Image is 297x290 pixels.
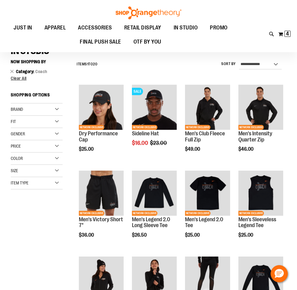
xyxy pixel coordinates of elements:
[132,125,157,130] span: NETWORK EXCLUSIVE
[185,232,201,238] span: $25.00
[78,21,112,35] span: ACCESSORIES
[38,21,72,35] a: APPAREL
[185,146,201,152] span: $49.00
[11,90,63,103] strong: Shopping Options
[132,171,177,215] img: OTF Mens Coach FA23 Legend 2.0 LS Tee - Black primary image
[182,82,233,168] div: product
[168,21,204,35] a: IN STUDIO
[238,171,283,216] a: OTF Mens Coach FA23 Legend Sleeveless Tee - Black primary imageNETWORK EXCLUSIVE
[11,156,23,161] span: Color
[11,76,27,81] span: Clear All
[238,171,283,215] img: OTF Mens Coach FA23 Legend Sleeveless Tee - Black primary image
[118,21,168,35] a: RETAIL DISPLAY
[79,85,124,130] img: Dry Performance Cap
[238,125,264,130] span: NETWORK EXCLUSIVE
[13,21,32,35] span: JUST IN
[210,21,228,35] span: PROMO
[79,125,104,130] span: NETWORK EXCLUSIVE
[79,85,124,130] a: Dry Performance CapNETWORK EXCLUSIVE
[132,130,159,137] a: Sideline Hat
[132,140,149,146] span: $16.00
[16,69,35,74] span: Category
[11,107,23,112] span: Brand
[74,35,127,49] a: FINAL PUSH SALE
[185,211,210,216] span: NETWORK EXCLUSIVE
[132,85,177,130] a: Sideline Hat primary imageSALENETWORK EXCLUSIVE
[185,85,230,130] img: OTF Mens Coach FA23 Club Fleece Full Zip - Black primary image
[79,211,104,216] span: NETWORK EXCLUSIVE
[132,171,177,216] a: OTF Mens Coach FA23 Legend 2.0 LS Tee - Black primary imageNETWORK EXCLUSIVE
[185,85,230,130] a: OTF Mens Coach FA23 Club Fleece Full Zip - Black primary imageNETWORK EXCLUSIVE
[87,62,89,66] span: 1
[185,125,210,130] span: NETWORK EXCLUSIVE
[132,88,143,95] span: SALE
[185,171,230,216] a: OTF Mens Coach FA23 Legend 2.0 SS Tee - Black primary imageNETWORK EXCLUSIVE
[182,168,233,253] div: product
[132,216,170,229] a: Men's Legend 2.0 Long Sleeve Tee
[204,21,234,35] a: PROMO
[238,85,283,130] a: OTF Mens Coach FA23 Intensity Quarter Zip - Black primary imageNETWORK EXCLUSIVE
[11,56,49,67] button: Now Shopping by
[79,171,124,216] a: OTF Mens Coach FA23 Victory Short - Black primary imageNETWORK EXCLUSIVE
[235,82,286,168] div: product
[76,168,127,253] div: product
[79,216,123,229] a: Men's Victory Short 7"
[185,216,223,229] a: Men's Legend 2.0 Tee
[76,82,127,168] div: product
[44,21,66,35] span: APPAREL
[238,216,276,229] a: Men's Sleeveless Legend Tee
[238,232,254,238] span: $25.00
[238,85,283,130] img: OTF Mens Coach FA23 Intensity Quarter Zip - Black primary image
[7,21,38,35] a: JUST IN
[132,232,148,238] span: $26.50
[79,171,124,215] img: OTF Mens Coach FA23 Victory Short - Black primary image
[11,131,25,136] span: Gender
[133,35,161,49] span: OTF BY YOU
[129,82,180,161] div: product
[79,232,95,238] span: $36.00
[238,211,264,216] span: NETWORK EXCLUSIVE
[238,130,272,143] a: Men's Intensity Quarter Zip
[77,60,97,69] h2: Items to
[271,265,288,282] button: Hello, have a question? Let’s chat.
[35,69,47,74] span: Coach
[132,211,157,216] span: NETWORK EXCLUSIVE
[80,35,121,49] span: FINAL PUSH SALE
[132,85,177,130] img: Sideline Hat primary image
[11,76,63,80] a: Clear All
[11,119,16,124] span: Fit
[11,180,29,185] span: Item Type
[79,130,118,143] a: Dry Performance Cap
[235,168,286,253] div: product
[238,146,254,152] span: $46.00
[11,168,18,173] span: Size
[150,140,168,146] span: $23.00
[127,35,168,49] a: OTF BY YOU
[72,21,118,35] a: ACCESSORIES
[286,31,289,37] span: 4
[185,171,230,215] img: OTF Mens Coach FA23 Legend 2.0 SS Tee - Black primary image
[221,61,236,67] label: Sort By
[124,21,161,35] span: RETAIL DISPLAY
[174,21,198,35] span: IN STUDIO
[115,6,182,19] img: Shop Orangetheory
[185,130,225,143] a: Men's Club Fleece Full Zip
[79,146,94,152] span: $25.00
[11,144,21,149] span: Price
[129,168,180,253] div: product
[93,62,97,66] span: 20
